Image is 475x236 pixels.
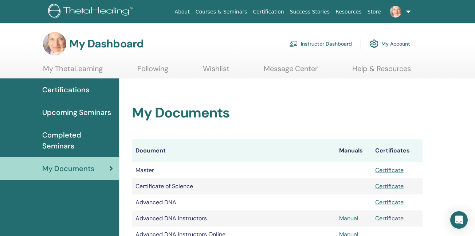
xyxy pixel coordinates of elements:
a: Certificate [375,198,404,206]
img: logo.png [48,4,135,20]
a: Store [365,5,384,19]
h3: My Dashboard [69,37,144,50]
td: Master [132,162,335,178]
img: chalkboard-teacher.svg [289,40,298,47]
th: Document [132,139,335,162]
a: Wishlist [203,64,229,78]
span: Completed Seminars [42,129,113,151]
a: Certificate [375,166,404,174]
a: Instructor Dashboard [289,36,352,52]
a: Help & Resources [352,64,411,78]
h2: My Documents [132,105,423,121]
td: Advanced DNA Instructors [132,210,335,227]
a: My Account [370,36,410,52]
a: Certificate [375,214,404,222]
a: Resources [333,5,365,19]
a: Following [137,64,168,78]
a: Success Stories [287,5,333,19]
a: My ThetaLearning [43,64,103,78]
div: Open Intercom Messenger [450,211,468,229]
a: Certificate [375,182,404,190]
img: default.jpg [43,32,66,55]
td: Certificate of Science [132,178,335,194]
a: Manual [339,214,358,222]
a: Message Center [264,64,318,78]
span: Certifications [42,84,89,95]
td: Advanced DNA [132,194,335,210]
img: cog.svg [370,38,378,50]
span: My Documents [42,163,94,174]
th: Manuals [335,139,372,162]
th: Certificates [372,139,423,162]
img: default.jpg [390,6,401,18]
a: Certification [250,5,287,19]
a: About [172,5,192,19]
span: Upcoming Seminars [42,107,111,118]
a: Courses & Seminars [193,5,250,19]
